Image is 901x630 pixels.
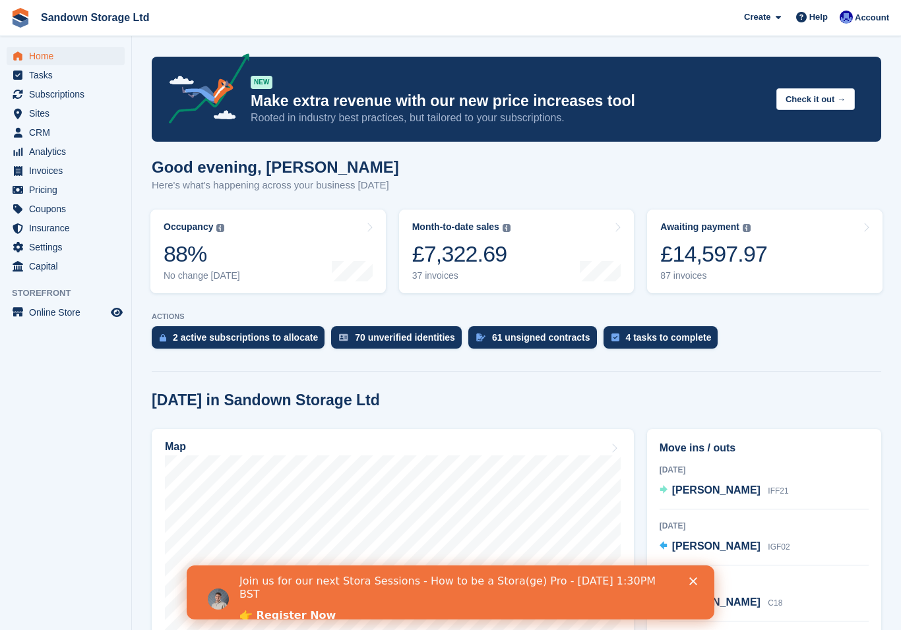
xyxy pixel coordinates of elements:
[29,219,108,237] span: Insurance
[672,540,761,552] span: [PERSON_NAME]
[7,257,125,275] a: menu
[36,7,154,28] a: Sandown Storage Ltd
[7,200,125,218] a: menu
[492,332,590,343] div: 61 unsigned contracts
[29,104,108,123] span: Sites
[672,596,761,608] span: [PERSON_NAME]
[29,238,108,256] span: Settings
[660,464,869,476] div: [DATE]
[604,326,725,355] a: 4 tasks to complete
[412,221,499,233] div: Month-to-date sales
[7,104,125,123] a: menu
[611,333,619,341] img: task-75834270c22a3079a89374b754ae025e5fb1db73e45f91037f5363f120a921f8.svg
[768,542,790,552] span: IGF02
[29,47,108,65] span: Home
[399,210,635,293] a: Month-to-date sales £7,322.69 37 invoices
[743,224,751,232] img: icon-info-grey-7440780725fd019a000dd9b08b2336e03edf1995a4989e88bcd33f0948082b44.svg
[7,47,125,65] a: menu
[29,303,108,322] span: Online Store
[768,598,782,608] span: C18
[11,8,30,28] img: stora-icon-8386f47178a22dfd0bd8f6a31ec36ba5ce8667c1dd55bd0f319d3a0aa187defe.svg
[152,312,881,321] p: ACTIONS
[29,85,108,103] span: Subscriptions
[7,161,125,180] a: menu
[109,304,125,320] a: Preview store
[12,287,131,300] span: Storefront
[158,53,250,129] img: price-adjustments-announcement-icon-8257ccfd72463d97f412b2fc003d46551f7dbcb40ab6d574587a9cd5c0d94...
[7,219,125,237] a: menu
[173,332,318,343] div: 2 active subscriptions to allocate
[7,142,125,161] a: menu
[152,158,399,176] h1: Good evening, [PERSON_NAME]
[672,484,761,496] span: [PERSON_NAME]
[164,221,213,233] div: Occupancy
[150,210,386,293] a: Occupancy 88% No change [DATE]
[7,123,125,142] a: menu
[660,576,869,588] div: [DATE]
[7,66,125,84] a: menu
[7,181,125,199] a: menu
[152,178,399,193] p: Here's what's happening across your business [DATE]
[160,333,166,342] img: active_subscription_to_allocate_icon-d502201f5373d7db506a760aba3b589e785aa758c864c3986d89f69b8ff3...
[216,224,224,232] img: icon-info-grey-7440780725fd019a000dd9b08b2336e03edf1995a4989e88bcd33f0948082b44.svg
[412,270,511,281] div: 37 invoices
[29,66,108,84] span: Tasks
[503,12,516,20] div: Close
[660,241,767,268] div: £14,597.97
[660,440,869,456] h2: Move ins / outs
[855,11,889,24] span: Account
[152,391,380,409] h2: [DATE] in Sandown Storage Ltd
[647,210,883,293] a: Awaiting payment £14,597.97 87 invoices
[7,303,125,322] a: menu
[355,332,455,343] div: 70 unverified identities
[53,43,149,58] a: 👉 Register Now
[7,85,125,103] a: menu
[660,538,790,556] a: [PERSON_NAME] IGF02
[503,224,511,232] img: icon-info-grey-7440780725fd019a000dd9b08b2336e03edf1995a4989e88bcd33f0948082b44.svg
[626,332,712,343] div: 4 tasks to complete
[660,482,789,500] a: [PERSON_NAME] IFF21
[468,326,604,355] a: 61 unsigned contracts
[29,181,108,199] span: Pricing
[660,221,739,233] div: Awaiting payment
[7,238,125,256] a: menu
[476,333,485,341] img: contract_signature_icon-13c848040528278c33f63329250d36e43548de30e8caae1d1a13099fd9432cc5.svg
[29,200,108,218] span: Coupons
[29,161,108,180] span: Invoices
[165,441,186,453] h2: Map
[840,11,853,24] img: Jeremy Hannan
[164,241,240,268] div: 88%
[809,11,828,24] span: Help
[412,241,511,268] div: £7,322.69
[29,123,108,142] span: CRM
[29,257,108,275] span: Capital
[152,326,331,355] a: 2 active subscriptions to allocate
[331,326,468,355] a: 70 unverified identities
[187,565,714,619] iframe: Intercom live chat banner
[251,111,766,125] p: Rooted in industry best practices, but tailored to your subscriptions.
[660,594,783,612] a: [PERSON_NAME] C18
[251,92,766,111] p: Make extra revenue with our new price increases tool
[251,76,272,89] div: NEW
[660,520,869,532] div: [DATE]
[29,142,108,161] span: Analytics
[339,333,348,341] img: verify_identity-adf6edd0f0f0b5bbfe63781bf79b02c33cf7c696d77639b501bdc392416b5a36.svg
[776,88,855,110] button: Check it out →
[660,270,767,281] div: 87 invoices
[164,270,240,281] div: No change [DATE]
[768,486,788,496] span: IFF21
[744,11,770,24] span: Create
